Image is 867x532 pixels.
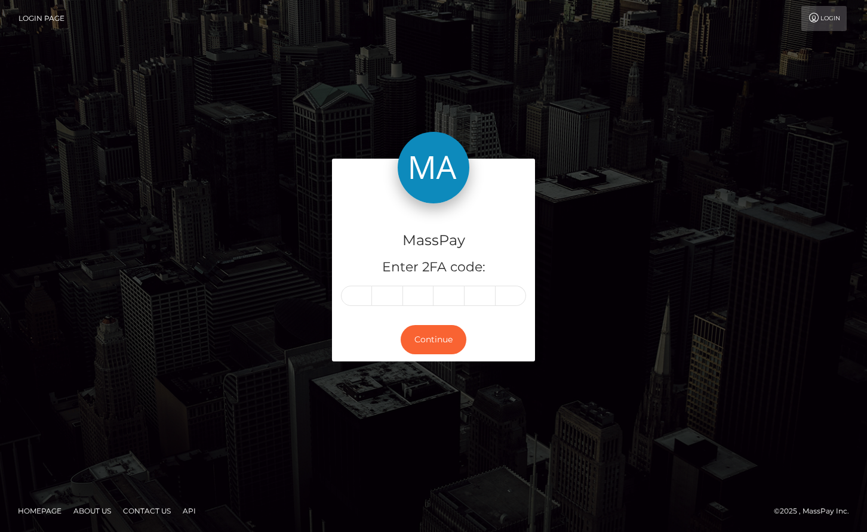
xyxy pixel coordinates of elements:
a: API [178,502,201,520]
a: Homepage [13,502,66,520]
h5: Enter 2FA code: [341,258,526,277]
button: Continue [401,325,466,354]
a: Contact Us [118,502,176,520]
a: Login Page [19,6,64,31]
div: © 2025 , MassPay Inc. [774,505,858,518]
a: Login [801,6,847,31]
img: MassPay [398,132,469,203]
a: About Us [69,502,116,520]
h4: MassPay [341,230,526,251]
